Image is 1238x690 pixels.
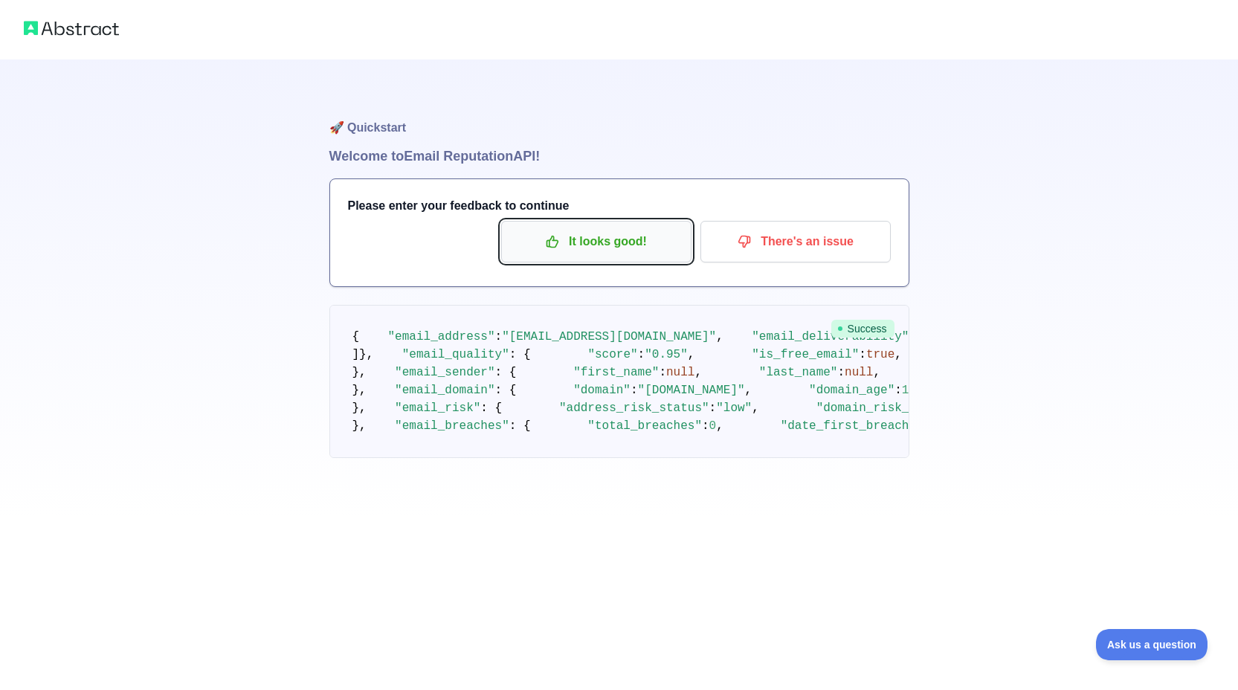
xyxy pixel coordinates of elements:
[587,419,702,433] span: "total_breaches"
[809,384,894,397] span: "domain_age"
[495,384,517,397] span: : {
[348,197,891,215] h3: Please enter your feedback to continue
[395,419,509,433] span: "email_breaches"
[666,366,694,379] span: null
[631,384,638,397] span: :
[709,402,717,415] span: :
[688,348,695,361] span: ,
[752,330,909,344] span: "email_deliverability"
[716,330,723,344] span: ,
[495,366,517,379] span: : {
[659,366,666,379] span: :
[694,366,702,379] span: ,
[388,330,495,344] span: "email_address"
[845,366,873,379] span: null
[495,330,503,344] span: :
[402,348,509,361] span: "email_quality"
[781,419,931,433] span: "date_first_breached"
[745,384,752,397] span: ,
[509,348,531,361] span: : {
[716,402,752,415] span: "low"
[759,366,838,379] span: "last_name"
[24,18,119,39] img: Abstract logo
[512,229,680,254] p: It looks good!
[638,348,645,361] span: :
[329,146,909,167] h1: Welcome to Email Reputation API!
[716,419,723,433] span: ,
[638,384,745,397] span: "[DOMAIN_NAME]"
[480,402,502,415] span: : {
[752,348,859,361] span: "is_free_email"
[873,366,880,379] span: ,
[587,348,637,361] span: "score"
[709,419,717,433] span: 0
[894,384,902,397] span: :
[352,330,360,344] span: {
[712,229,880,254] p: There's an issue
[645,348,688,361] span: "0.95"
[894,348,902,361] span: ,
[509,419,531,433] span: : {
[501,221,691,262] button: It looks good!
[866,348,894,361] span: true
[559,402,709,415] span: "address_risk_status"
[816,402,959,415] span: "domain_risk_status"
[573,366,659,379] span: "first_name"
[902,384,938,397] span: 11006
[395,384,494,397] span: "email_domain"
[1096,629,1208,660] iframe: Toggle Customer Support
[329,89,909,146] h1: 🚀 Quickstart
[859,348,866,361] span: :
[752,402,759,415] span: ,
[700,221,891,262] button: There's an issue
[395,402,480,415] span: "email_risk"
[831,320,894,338] span: Success
[837,366,845,379] span: :
[702,419,709,433] span: :
[395,366,494,379] span: "email_sender"
[502,330,716,344] span: "[EMAIL_ADDRESS][DOMAIN_NAME]"
[573,384,631,397] span: "domain"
